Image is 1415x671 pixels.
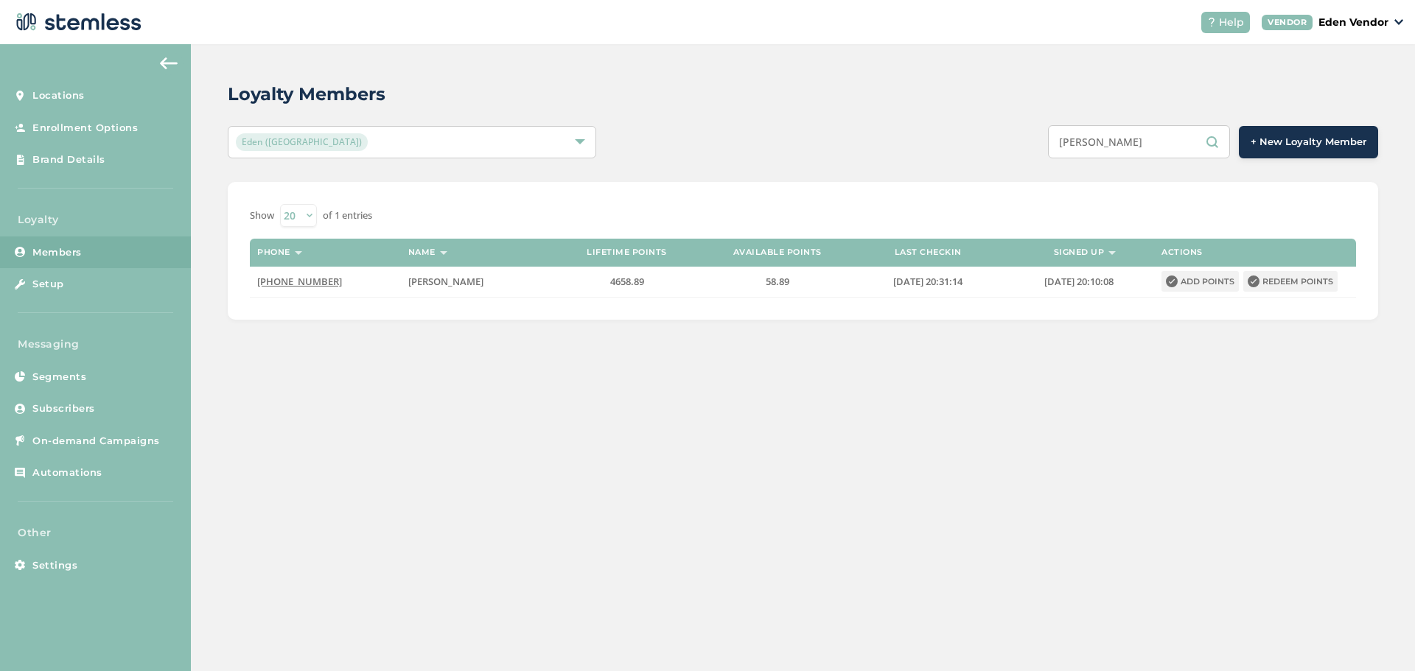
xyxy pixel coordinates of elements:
input: Search [1048,125,1230,158]
span: Setup [32,277,64,292]
span: Segments [32,370,86,384]
img: icon-sort-1e1d7615.svg [1108,251,1116,255]
label: Available points [733,247,822,257]
label: Signed up [1054,247,1105,257]
span: [PERSON_NAME] [408,275,483,288]
span: Enrollment Options [32,121,138,136]
button: + New Loyalty Member [1239,126,1378,158]
span: Eden ([GEOGRAPHIC_DATA]) [236,133,368,151]
label: 4658.89 [559,275,694,288]
img: icon-sort-1e1d7615.svg [440,251,447,255]
label: Show [250,208,274,223]
span: [DATE] 20:10:08 [1044,275,1114,288]
span: [DATE] 20:31:14 [893,275,962,288]
img: icon-arrow-back-accent-c549486e.svg [160,57,178,69]
span: 58.89 [766,275,789,288]
label: (918) 213-8277 [257,275,393,288]
span: Brand Details [32,152,105,167]
span: Help [1219,15,1244,30]
span: + New Loyalty Member [1251,135,1366,150]
label: 2025-02-16 20:10:08 [1011,275,1147,288]
p: Eden Vendor [1318,15,1388,30]
span: Locations [32,88,85,103]
label: of 1 entries [323,208,372,223]
label: 58.89 [710,275,845,288]
span: Automations [32,466,102,480]
label: Name [408,247,436,257]
button: Redeem points [1243,271,1338,292]
span: 4658.89 [610,275,644,288]
label: Phone [257,247,290,257]
iframe: Chat Widget [1341,600,1415,671]
h2: Loyalty Members [228,81,385,108]
label: Lifetime points [587,247,667,257]
span: [PHONE_NUMBER] [257,275,342,288]
button: Add points [1161,271,1239,292]
img: icon-help-white-03924b79.svg [1207,18,1216,27]
label: LARRY MCCOY [408,275,544,288]
label: 2025-09-11 20:31:14 [860,275,996,288]
th: Actions [1154,239,1356,267]
span: Subscribers [32,401,95,416]
span: Settings [32,558,77,573]
img: icon-sort-1e1d7615.svg [295,251,302,255]
img: logo-dark-0685b13c.svg [12,7,141,37]
label: Last checkin [895,247,962,257]
div: VENDOR [1262,15,1313,30]
span: On-demand Campaigns [32,434,160,449]
img: icon_down-arrow-small-66adaf34.svg [1394,19,1403,25]
span: Members [32,245,82,260]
